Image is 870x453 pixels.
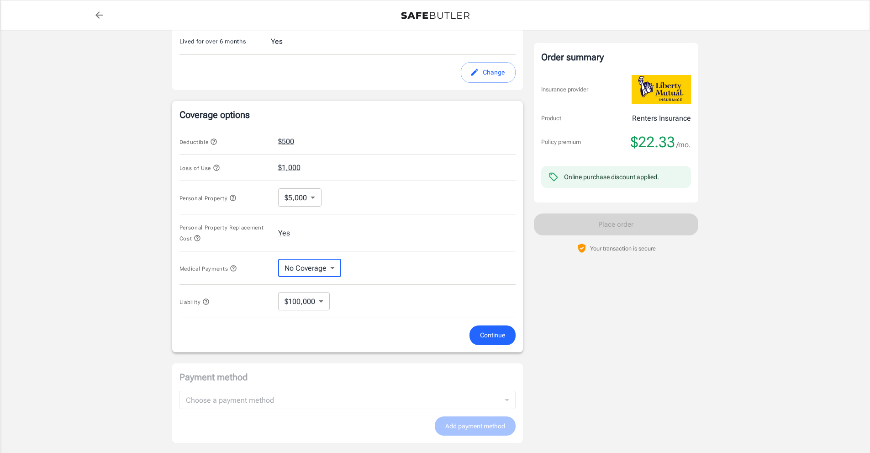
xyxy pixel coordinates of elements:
[179,139,218,145] span: Deductible
[179,136,218,147] button: Deductible
[480,330,505,341] span: Continue
[278,259,341,277] div: No Coverage
[179,296,210,307] button: Liability
[541,85,588,94] p: Insurance provider
[469,325,516,345] button: Continue
[179,195,237,202] span: Personal Property
[179,224,264,242] span: Personal Property Replacement Cost
[401,12,469,19] img: Back to quotes
[179,108,516,121] p: Coverage options
[278,228,290,239] button: Yes
[590,244,656,253] p: Your transaction is secure
[564,172,659,181] div: Online purchase discount applied.
[541,50,691,64] div: Order summary
[461,62,516,83] button: edit
[179,162,220,173] button: Loss of Use
[676,139,691,151] span: /mo.
[631,133,675,151] span: $22.33
[179,222,271,244] button: Personal Property Replacement Cost
[278,292,330,310] div: $100,000
[278,162,301,173] button: $1,000
[179,299,210,305] span: Liability
[632,113,691,124] p: Renters Insurance
[541,114,561,123] p: Product
[278,188,322,207] div: $5,000
[179,37,271,46] p: Lived for over 6 months
[179,266,237,272] span: Medical Payments
[179,165,220,171] span: Loss of Use
[179,192,237,203] button: Personal Property
[632,75,691,104] img: Liberty Mutual
[90,6,108,24] a: back to quotes
[541,138,581,147] p: Policy premium
[278,136,294,147] button: $500
[179,263,237,274] button: Medical Payments
[271,36,283,47] div: Yes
